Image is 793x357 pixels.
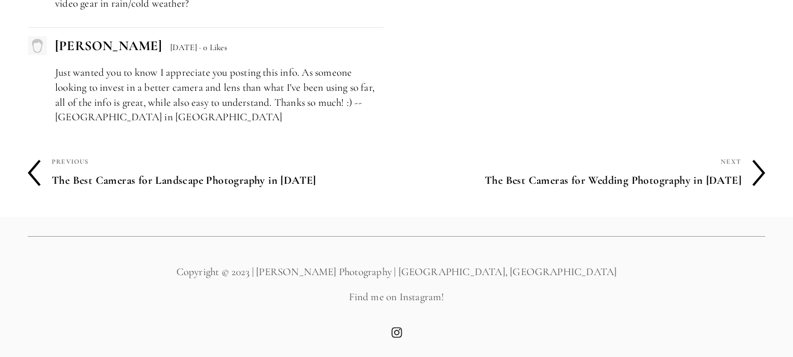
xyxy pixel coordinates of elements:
p: Copyright © 2023 | [PERSON_NAME] Photography | [GEOGRAPHIC_DATA], [GEOGRAPHIC_DATA] [28,265,765,280]
a: Previous The Best Cameras for Landscape Photography in [DATE] [28,154,397,192]
div: Next [397,154,742,169]
a: Next The Best Cameras for Wedding Photography in [DATE] [397,154,766,192]
h4: The Best Cameras for Wedding Photography in [DATE] [397,169,742,192]
a: Instagram [391,327,402,338]
p: Find me on Instagram! [28,290,765,305]
h4: The Best Cameras for Landscape Photography in [DATE] [52,169,397,192]
div: Previous [52,154,397,169]
span: [DATE] [170,42,197,52]
p: Just wanted you to know I appreciate you posting this info. As someone looking to invest in a bet... [55,65,384,124]
span: [PERSON_NAME] [55,37,162,54]
span: · 0 Likes [199,42,227,52]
